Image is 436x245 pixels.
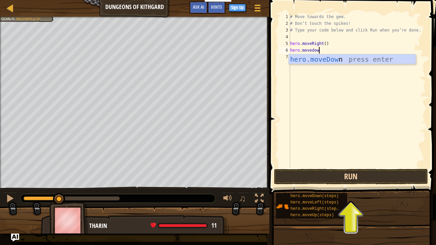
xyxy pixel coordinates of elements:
div: 1 [279,13,290,20]
span: ♫ [239,193,246,203]
img: portrait.png [276,200,289,213]
img: thang_avatar_frame.png [49,202,88,239]
span: Goals [1,16,14,21]
span: 11 [211,221,217,230]
button: Run [274,169,428,184]
span: hero.moveRight(steps) [290,206,341,211]
button: Ask AI [189,1,208,14]
div: 6 [279,47,290,54]
button: Toggle fullscreen [253,192,266,206]
span: hero.moveUp(steps) [290,213,334,218]
div: 7 [279,54,290,60]
button: Ctrl + P: Pause [3,192,17,206]
span: hero.moveLeft(steps) [290,200,339,205]
span: Hints [211,4,222,10]
div: health: 11 / 11 [151,223,217,229]
button: Adjust volume [221,192,234,206]
div: 4 [279,34,290,40]
div: Tharin [89,222,222,230]
button: Show game menu [249,1,266,17]
button: Ask AI [11,234,19,242]
div: 3 [279,27,290,34]
button: ♫ [238,192,249,206]
span: : [14,16,16,21]
span: Ask AI [193,4,204,10]
button: Sign Up [229,4,246,12]
span: Incomplete [16,16,41,21]
div: 2 [279,20,290,27]
div: 5 [279,40,290,47]
span: hero.moveDown(steps) [290,194,339,198]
